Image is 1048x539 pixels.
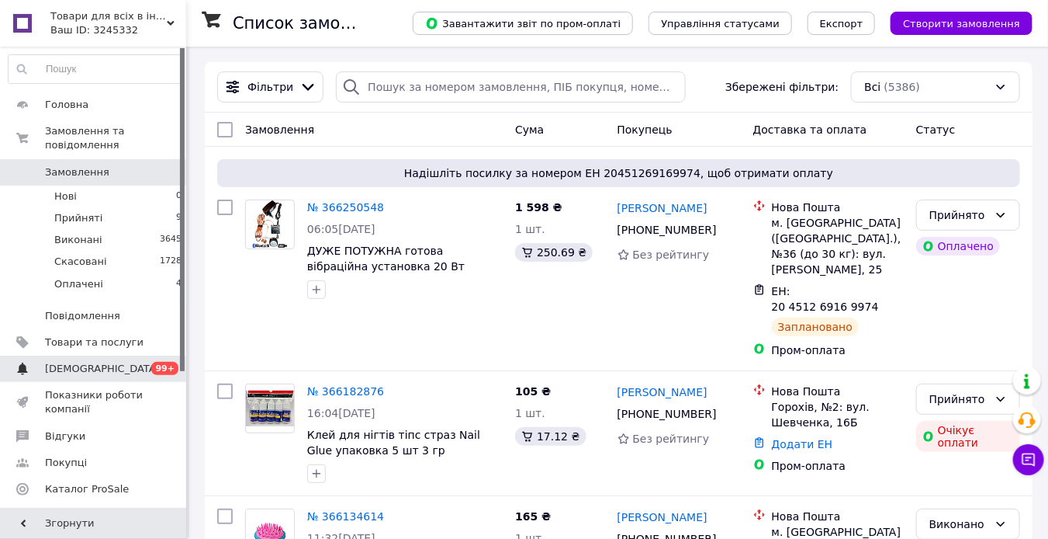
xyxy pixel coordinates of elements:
div: м. [GEOGRAPHIC_DATA] ([GEOGRAPHIC_DATA].), №36 (до 30 кг): вул. [PERSON_NAME], 25 [772,215,904,277]
a: № 366182876 [307,385,384,398]
div: Пром-оплата [772,458,904,474]
a: [PERSON_NAME] [617,200,707,216]
span: Покупці [45,456,87,470]
a: Клей для нігтів тіпс страз Nail Glue упаковка 5 шт 3 гр [307,429,480,457]
a: № 366134614 [307,510,384,523]
div: Оплачено [916,237,1000,256]
span: Управління статусами [661,18,780,30]
button: Експорт [808,12,876,35]
span: Каталог ProSale [45,482,129,496]
div: Нова Пошта [772,384,904,399]
span: Статус [916,123,956,136]
a: Створити замовлення [875,16,1032,29]
span: Cума [515,123,544,136]
span: Товари та послуги [45,336,144,349]
span: 06:05[DATE] [307,223,375,235]
span: Виконані [54,233,102,247]
div: [PHONE_NUMBER] [614,403,720,425]
span: 99+ [151,362,178,375]
span: 1 шт. [515,223,545,235]
span: 165 ₴ [515,510,551,523]
a: Фото товару [245,200,295,249]
button: Створити замовлення [891,12,1032,35]
div: Нова Пошта [772,200,904,215]
img: Фото товару [246,391,294,427]
div: Очікує оплати [916,421,1020,452]
button: Управління статусами [649,12,792,35]
span: 105 ₴ [515,385,551,398]
h1: Список замовлень [233,14,390,33]
span: Завантажити звіт по пром-оплаті [425,16,621,30]
button: Чат з покупцем [1013,444,1044,475]
div: Прийнято [929,391,988,408]
span: Показники роботи компанії [45,388,144,416]
div: Горохів, №2: вул. Шевченка, 16Б [772,399,904,430]
span: Надішліть посилку за номером ЕН 20451269169974, щоб отримати оплату [223,165,1014,181]
div: [PHONE_NUMBER] [614,219,720,241]
span: [DEMOGRAPHIC_DATA] [45,362,160,376]
a: [PERSON_NAME] [617,384,707,400]
a: № 366250548 [307,201,384,214]
span: Фільтри [247,79,293,95]
span: Оплачені [54,277,103,291]
span: (5386) [884,81,921,93]
a: ДУЖЕ ПОТУЖНА готова вібраційна установка 20 Вт (динамік TCXRE) для шумних сусідів [307,245,474,304]
a: Фото товару [245,384,295,433]
div: Нова Пошта [772,509,904,524]
input: Пошук [9,55,182,83]
div: 250.69 ₴ [515,243,593,262]
span: Головна [45,98,88,112]
span: Всі [864,79,880,95]
div: Прийнято [929,207,988,224]
span: 1 598 ₴ [515,201,562,214]
span: 3645 [160,233,182,247]
div: Виконано [929,516,988,533]
span: Без рейтингу [633,433,710,445]
button: Завантажити звіт по пром-оплаті [413,12,633,35]
span: 9 [176,211,182,225]
span: Відгуки [45,429,85,443]
span: Замовлення та повідомлення [45,124,186,152]
span: Доставка та оплата [753,123,867,136]
span: Збережені фільтри: [725,79,839,95]
span: 1 шт. [515,407,545,419]
span: 1728 [160,255,182,269]
span: Замовлення [45,165,109,179]
span: Прийняті [54,211,102,225]
input: Пошук за номером замовлення, ПІБ покупця, номером телефону, Email, номером накладної [336,71,686,103]
span: Нові [54,190,77,203]
span: Покупець [617,123,673,136]
span: Товари для всіх в інтернет-магазині «Avocado» [50,9,167,23]
span: Повідомлення [45,309,120,323]
span: 0 [176,190,182,203]
div: Ваш ID: 3245332 [50,23,186,37]
a: [PERSON_NAME] [617,509,707,525]
div: Заплановано [772,318,859,336]
div: 17.12 ₴ [515,427,586,446]
span: Експорт [820,18,863,30]
span: 4 [176,277,182,291]
span: Без рейтингу [633,249,710,261]
div: Пром-оплата [772,343,904,358]
span: Замовлення [245,123,314,136]
a: Додати ЕН [772,438,833,450]
img: Фото товару [252,200,289,249]
span: Створити замовлення [903,18,1020,30]
span: Скасовані [54,255,107,269]
span: 16:04[DATE] [307,407,375,419]
span: ЕН: 20 4512 6916 9974 [772,285,879,313]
